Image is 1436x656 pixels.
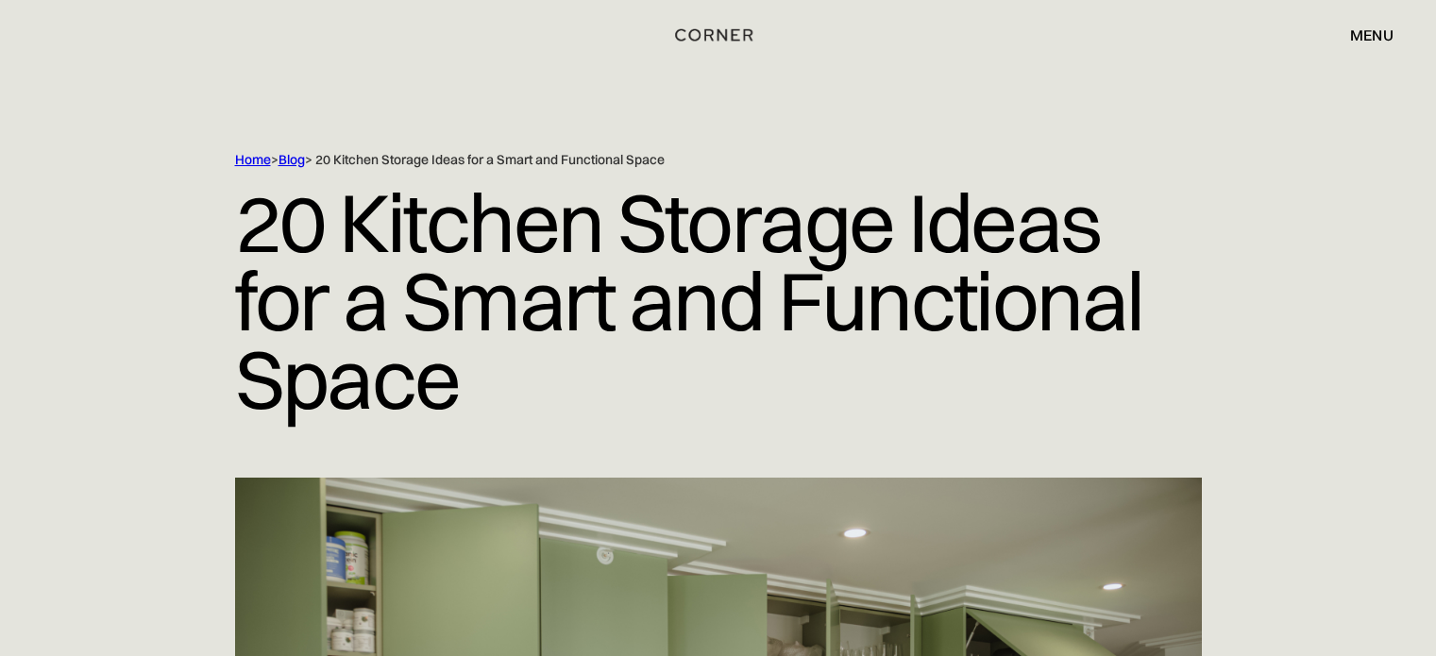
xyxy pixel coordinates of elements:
a: Home [235,151,271,168]
h1: 20 Kitchen Storage Ideas for a Smart and Functional Space [235,169,1202,432]
div: menu [1350,27,1394,42]
a: home [668,23,767,47]
a: Blog [279,151,305,168]
div: > > 20 Kitchen Storage Ideas for a Smart and Functional Space [235,151,1123,169]
div: menu [1331,19,1394,51]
